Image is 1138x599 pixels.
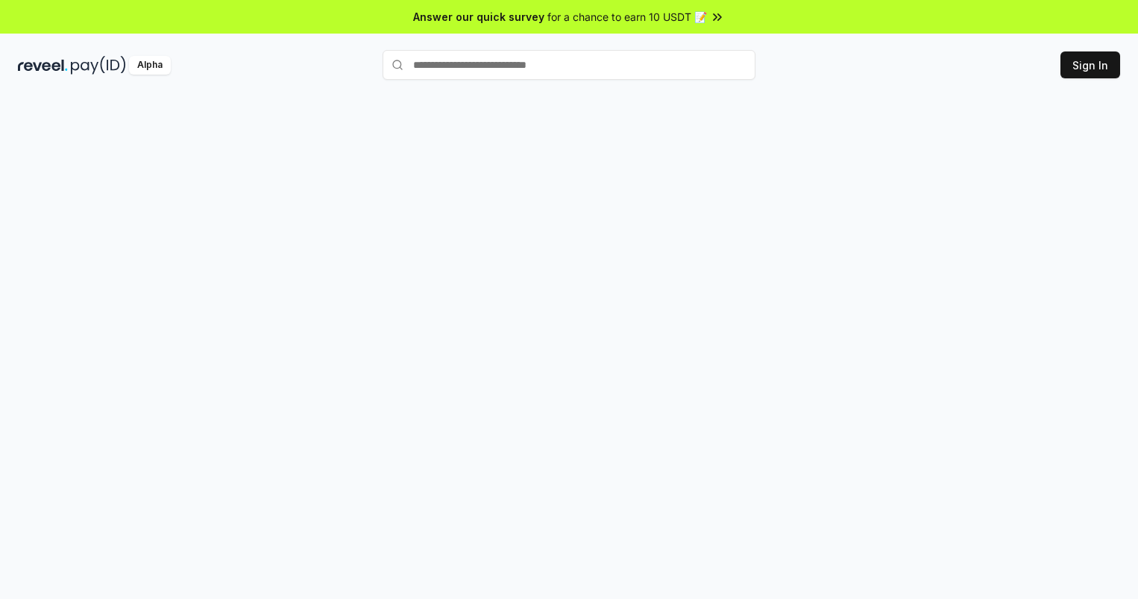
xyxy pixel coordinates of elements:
span: for a chance to earn 10 USDT 📝 [547,9,707,25]
span: Answer our quick survey [413,9,544,25]
div: Alpha [129,56,171,75]
img: pay_id [71,56,126,75]
button: Sign In [1060,51,1120,78]
img: reveel_dark [18,56,68,75]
